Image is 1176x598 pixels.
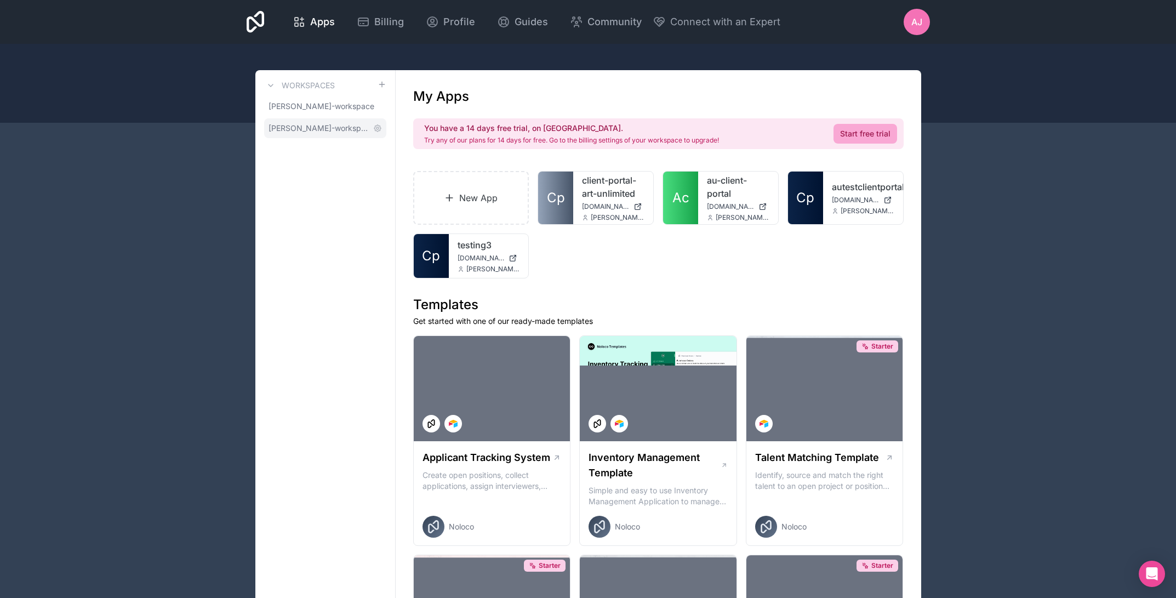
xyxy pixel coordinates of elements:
[458,254,505,263] span: [DOMAIN_NAME]
[781,521,807,532] span: Noloco
[264,96,386,116] a: [PERSON_NAME]-workspace
[264,118,386,138] a: [PERSON_NAME]-workspace
[264,79,335,92] a: Workspaces
[539,561,561,570] span: Starter
[424,136,719,145] p: Try any of our plans for 14 days for free. Go to the billing settings of your workspace to upgrade!
[589,450,720,481] h1: Inventory Management Template
[582,174,644,200] a: client-portal-art-unlimited
[587,14,642,30] span: Community
[417,10,484,34] a: Profile
[582,202,629,211] span: [DOMAIN_NAME]
[841,207,894,215] span: [PERSON_NAME][EMAIL_ADDRESS][PERSON_NAME][DOMAIN_NAME]
[374,14,404,30] span: Billing
[653,14,780,30] button: Connect with an Expert
[413,171,529,225] a: New App
[488,10,557,34] a: Guides
[591,213,644,222] span: [PERSON_NAME][EMAIL_ADDRESS][PERSON_NAME][DOMAIN_NAME]
[707,202,754,211] span: [DOMAIN_NAME]
[423,450,550,465] h1: Applicant Tracking System
[707,202,769,211] a: [DOMAIN_NAME]
[834,124,897,144] a: Start free trial
[414,234,449,278] a: Cp
[670,14,780,30] span: Connect with an Expert
[582,202,644,211] a: [DOMAIN_NAME]
[422,247,440,265] span: Cp
[423,470,562,492] p: Create open positions, collect applications, assign interviewers, centralise candidate feedback a...
[755,450,879,465] h1: Talent Matching Template
[796,189,814,207] span: Cp
[458,238,520,252] a: testing3
[589,485,728,507] p: Simple and easy to use Inventory Management Application to manage your stock, orders and Manufact...
[832,180,894,193] a: autestclientportal
[449,419,458,428] img: Airtable Logo
[348,10,413,34] a: Billing
[538,172,573,224] a: Cp
[466,265,520,274] span: [PERSON_NAME][EMAIL_ADDRESS][PERSON_NAME][DOMAIN_NAME]
[1139,561,1165,587] div: Open Intercom Messenger
[716,213,769,222] span: [PERSON_NAME][EMAIL_ADDRESS][PERSON_NAME][DOMAIN_NAME]
[911,15,922,29] span: AJ
[760,419,768,428] img: Airtable Logo
[413,88,469,105] h1: My Apps
[615,419,624,428] img: Airtable Logo
[269,101,374,112] span: [PERSON_NAME]-workspace
[310,14,335,30] span: Apps
[284,10,344,34] a: Apps
[672,189,689,207] span: Ac
[663,172,698,224] a: Ac
[788,172,823,224] a: Cp
[449,521,474,532] span: Noloco
[424,123,719,134] h2: You have a 14 days free trial, on [GEOGRAPHIC_DATA].
[615,521,640,532] span: Noloco
[832,196,879,204] span: [DOMAIN_NAME]
[561,10,650,34] a: Community
[547,189,565,207] span: Cp
[755,470,894,492] p: Identify, source and match the right talent to an open project or position with our Talent Matchi...
[832,196,894,204] a: [DOMAIN_NAME]
[871,342,893,351] span: Starter
[443,14,475,30] span: Profile
[871,561,893,570] span: Starter
[282,80,335,91] h3: Workspaces
[413,296,904,314] h1: Templates
[413,316,904,327] p: Get started with one of our ready-made templates
[707,174,769,200] a: au-client-portal
[515,14,548,30] span: Guides
[269,123,369,134] span: [PERSON_NAME]-workspace
[458,254,520,263] a: [DOMAIN_NAME]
